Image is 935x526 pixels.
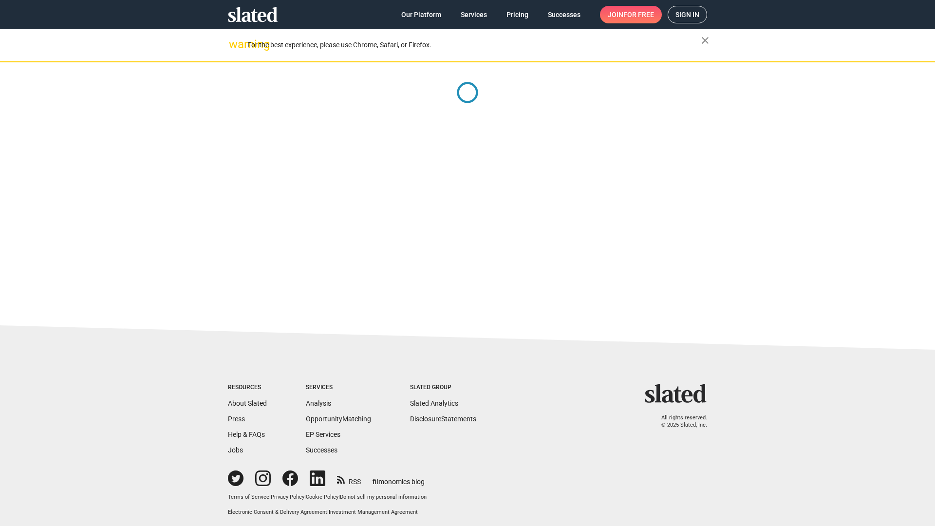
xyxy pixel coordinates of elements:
[623,6,654,23] span: for free
[337,471,361,487] a: RSS
[651,414,707,429] p: All rights reserved. © 2025 Slated, Inc.
[306,494,338,500] a: Cookie Policy
[608,6,654,23] span: Join
[306,384,371,392] div: Services
[247,38,701,52] div: For the best experience, please use Chrome, Safari, or Firefox.
[228,494,269,500] a: Terms of Service
[340,494,427,501] button: Do not sell my personal information
[453,6,495,23] a: Services
[306,446,337,454] a: Successes
[410,399,458,407] a: Slated Analytics
[229,38,241,50] mat-icon: warning
[228,431,265,438] a: Help & FAQs
[228,509,327,515] a: Electronic Consent & Delivery Agreement
[304,494,306,500] span: |
[410,415,476,423] a: DisclosureStatements
[228,415,245,423] a: Press
[506,6,528,23] span: Pricing
[373,470,425,487] a: filmonomics blog
[228,446,243,454] a: Jobs
[410,384,476,392] div: Slated Group
[338,494,340,500] span: |
[271,494,304,500] a: Privacy Policy
[393,6,449,23] a: Our Platform
[269,494,271,500] span: |
[373,478,384,486] span: film
[600,6,662,23] a: Joinfor free
[306,399,331,407] a: Analysis
[306,431,340,438] a: EP Services
[306,415,371,423] a: OpportunityMatching
[675,6,699,23] span: Sign in
[461,6,487,23] span: Services
[327,509,329,515] span: |
[228,384,267,392] div: Resources
[499,6,536,23] a: Pricing
[329,509,418,515] a: Investment Management Agreement
[699,35,711,46] mat-icon: close
[228,399,267,407] a: About Slated
[548,6,580,23] span: Successes
[401,6,441,23] span: Our Platform
[540,6,588,23] a: Successes
[668,6,707,23] a: Sign in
